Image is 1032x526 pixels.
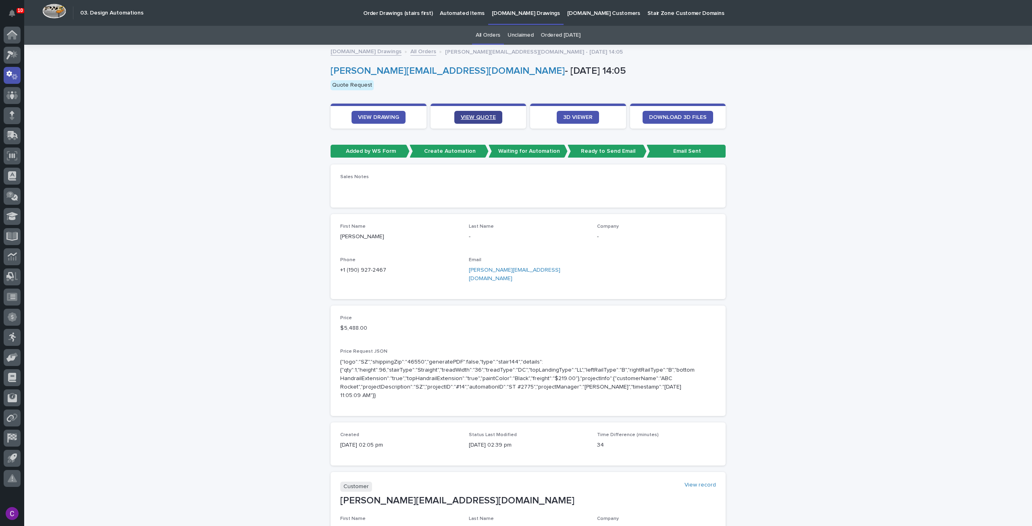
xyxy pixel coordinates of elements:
[410,46,436,56] a: All Orders
[4,505,21,522] button: users-avatar
[685,482,716,489] a: View record
[331,145,410,158] p: Added by WS Form
[340,316,352,320] span: Price
[597,432,659,437] span: Time Difference (minutes)
[340,258,356,262] span: Phone
[340,358,697,400] p: {"logo":"SZ","shippingZip":"46550","generatePDF":false,"type":"stair144","details":{"qty":1,"heig...
[643,111,713,124] a: DOWNLOAD 3D FILES
[508,26,533,45] a: Unclaimed
[469,224,494,229] span: Last Name
[340,267,386,273] a: +1 (190) 927-2467
[331,46,402,56] a: [DOMAIN_NAME] Drawings
[476,26,500,45] a: All Orders
[340,224,366,229] span: First Name
[331,80,374,90] div: Quote Request
[597,441,716,449] p: 34
[10,10,21,23] div: Notifications10
[647,145,726,158] p: Email Sent
[340,175,369,179] span: Sales Notes
[18,8,23,13] p: 10
[410,145,489,158] p: Create Automation
[469,432,517,437] span: Status Last Modified
[352,111,406,124] a: VIEW DRAWING
[469,267,560,281] a: [PERSON_NAME][EMAIL_ADDRESS][DOMAIN_NAME]
[340,324,459,333] p: $ 5,488.00
[42,4,66,19] img: Workspace Logo
[563,114,593,120] span: 3D VIEWER
[331,65,722,77] p: - [DATE] 14:05
[445,47,623,56] p: [PERSON_NAME][EMAIL_ADDRESS][DOMAIN_NAME] - [DATE] 14:05
[469,258,481,262] span: Email
[340,233,459,241] p: [PERSON_NAME]
[541,26,580,45] a: Ordered [DATE]
[4,5,21,22] button: Notifications
[340,441,459,449] p: [DATE] 02:05 pm
[469,441,588,449] p: [DATE] 02:39 pm
[340,432,359,437] span: Created
[358,114,399,120] span: VIEW DRAWING
[597,224,619,229] span: Company
[461,114,496,120] span: VIEW QUOTE
[568,145,647,158] p: Ready to Send Email
[80,10,144,17] h2: 03. Design Automations
[557,111,599,124] a: 3D VIEWER
[597,233,716,241] p: -
[340,482,372,492] p: Customer
[489,145,568,158] p: Waiting for Automation
[469,233,588,241] p: -
[340,516,366,521] span: First Name
[454,111,502,124] a: VIEW QUOTE
[649,114,707,120] span: DOWNLOAD 3D FILES
[597,516,619,521] span: Company
[340,495,716,507] p: [PERSON_NAME][EMAIL_ADDRESS][DOMAIN_NAME]
[469,516,494,521] span: Last Name
[331,66,565,76] a: [PERSON_NAME][EMAIL_ADDRESS][DOMAIN_NAME]
[340,349,387,354] span: Price Request JSON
